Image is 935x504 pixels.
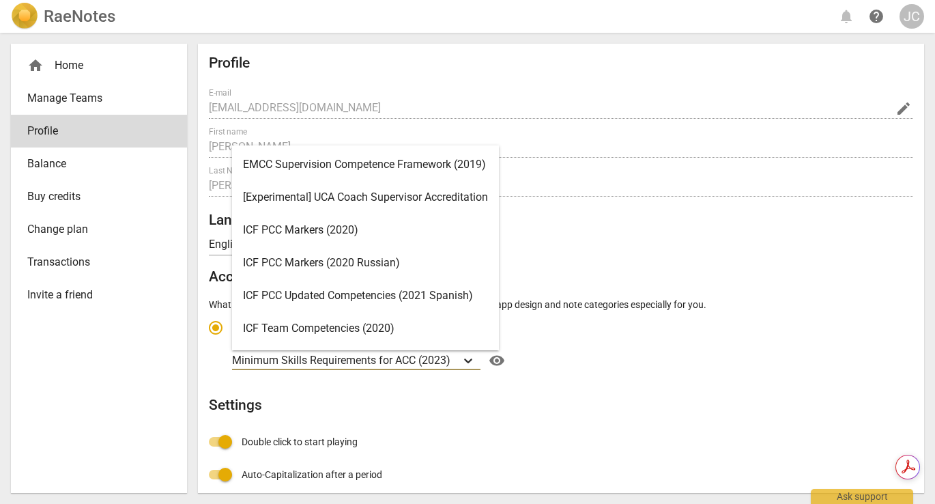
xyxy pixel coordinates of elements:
button: Help [486,350,508,372]
div: Home [27,57,160,74]
div: Ask support [811,489,913,504]
span: help [868,8,884,25]
p: Minimum Skills Requirements for ACC (2023) [232,352,450,368]
p: What will you be using RaeNotes for? We will use this to recommend app design and note categories... [209,298,913,312]
h2: Profile [209,55,913,72]
div: EMCC Supervision Competence Framework (2019) [232,148,499,181]
span: Auto-Capitalization after a period [242,468,382,482]
label: First name [209,128,247,136]
a: Invite a friend [11,279,187,311]
label: Last Name [209,167,248,175]
div: ICF PCC Markers (2020) [232,214,499,247]
div: Home [11,49,187,82]
a: Buy credits [11,180,187,213]
a: Balance [11,148,187,180]
span: Manage Teams [27,90,160,107]
button: Change Email [894,99,913,118]
div: [Experimental] UCA Coach Supervisor Accreditation [232,181,499,214]
div: Account type [209,311,913,372]
a: Change plan [11,213,187,246]
span: home [27,57,44,74]
span: edit [895,100,912,117]
h2: Account type [209,268,913,285]
span: Double click to start playing [242,435,358,449]
span: Profile [27,123,160,139]
a: Profile [11,115,187,148]
img: Logo [11,3,38,30]
a: LogoRaeNotes [11,3,115,30]
div: ICF PCC Markers (2020 Russian) [232,247,499,279]
a: Help [480,350,508,372]
div: ICF PCC Updated Competencies (2021 Spanish) [232,279,499,312]
span: visibility [486,352,508,369]
span: Buy credits [27,188,160,205]
label: E-mail [209,89,231,97]
h2: Settings [209,397,913,414]
input: Ideal for transcribing and assessing coaching sessionsMinimum Skills Requirements for ACC (2023)Help [452,354,455,367]
div: Ideal for transcribing and assessing coaching sessions [232,337,909,350]
span: Change plan [27,221,160,238]
div: ICF Team Competencies (2020) [232,312,499,345]
span: Balance [27,156,160,172]
h2: Language [209,212,913,229]
h2: RaeNotes [44,7,115,26]
span: Transactions [27,254,160,270]
a: Manage Teams [11,82,187,115]
div: ICF Updated Competencies (2019 Japanese) [232,345,499,378]
div: English (en) [209,234,288,255]
a: Transactions [11,246,187,279]
span: Invite a friend [27,287,160,303]
button: JC [900,4,924,29]
a: Help [864,4,889,29]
